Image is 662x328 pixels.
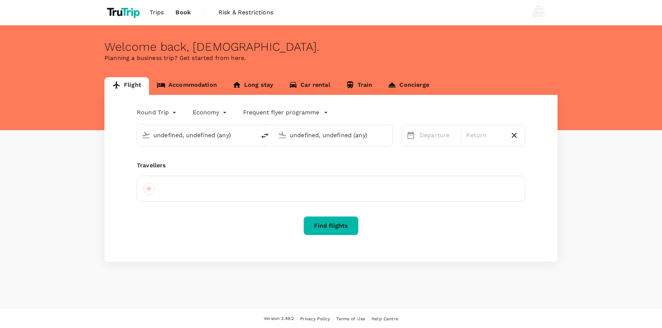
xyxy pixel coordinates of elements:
[387,134,389,136] button: Open
[137,107,178,118] div: Round Trip
[300,315,330,323] a: Privacy Policy
[336,315,365,323] a: Terms of Use
[243,108,319,117] p: Frequent flyer programme
[300,316,330,321] span: Privacy Policy
[281,77,338,95] a: Car rental
[104,54,558,63] p: Planning a business trip? Get started from here.
[264,315,294,322] span: Version 3.49.2
[336,316,365,321] span: Terms of Use
[290,129,377,141] input: Going to
[531,5,546,20] img: Wisnu Wiranata
[104,77,149,95] a: Flight
[338,77,380,95] a: Train
[380,77,437,95] a: Concierge
[175,8,191,17] span: Book
[371,316,398,321] span: Help Centre
[243,108,328,117] button: Frequent flyer programme
[303,216,359,235] button: Find flights
[137,161,525,170] div: Travellers
[420,131,457,140] p: Departure
[251,134,252,136] button: Open
[153,129,241,141] input: Depart from
[149,77,225,95] a: Accommodation
[218,8,273,17] span: Risk & Restrictions
[256,127,274,145] button: delete
[225,77,281,95] a: Long stay
[104,4,144,21] img: TruTrip logo
[150,8,164,17] span: Trips
[193,107,228,118] div: Economy
[104,40,558,54] div: Welcome back , [DEMOGRAPHIC_DATA] .
[466,131,503,140] p: Return
[371,315,398,323] a: Help Centre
